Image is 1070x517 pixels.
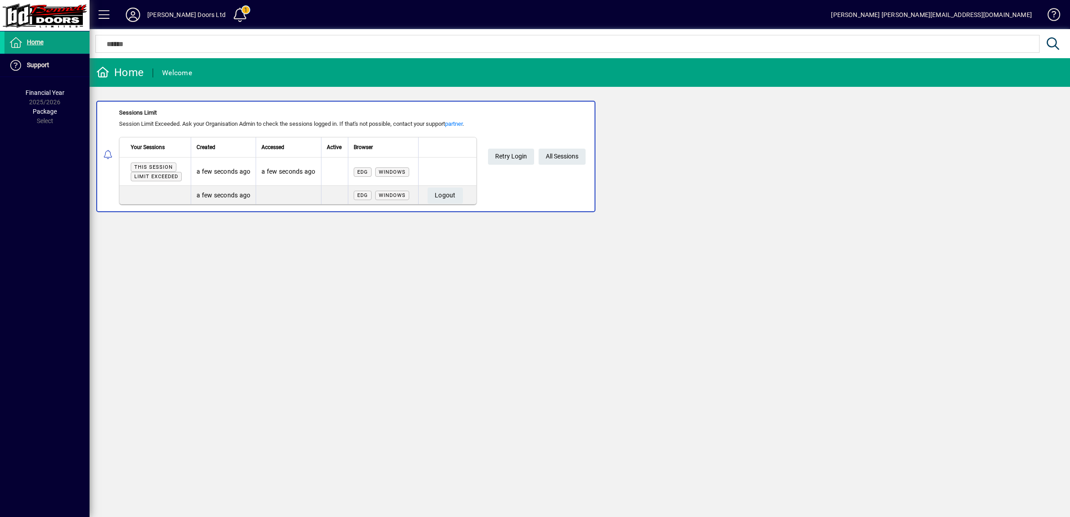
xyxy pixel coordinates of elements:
[539,149,586,165] a: All Sessions
[26,89,64,96] span: Financial Year
[357,169,368,175] span: Edg
[134,164,173,170] span: This session
[435,188,456,203] span: Logout
[191,158,256,186] td: a few seconds ago
[488,149,534,165] button: Retry Login
[131,142,165,152] span: Your Sessions
[354,142,373,152] span: Browser
[445,120,462,127] a: partner
[256,158,321,186] td: a few seconds ago
[162,66,192,80] div: Welcome
[1041,2,1059,31] a: Knowledge Base
[33,108,57,115] span: Package
[379,192,406,198] span: Windows
[379,169,406,175] span: Windows
[119,108,477,117] div: Sessions Limit
[327,142,342,152] span: Active
[27,38,43,46] span: Home
[261,142,284,152] span: Accessed
[134,174,178,179] span: Limit exceeded
[495,149,527,164] span: Retry Login
[90,101,1070,212] app-alert-notification-menu-item: Sessions Limit
[191,186,256,204] td: a few seconds ago
[197,142,215,152] span: Created
[147,8,226,22] div: [PERSON_NAME] Doors Ltd
[428,188,463,204] button: Logout
[119,120,477,128] div: Session Limit Exceeded. Ask your Organisation Admin to check the sessions logged in. If that's no...
[96,65,144,80] div: Home
[4,54,90,77] a: Support
[546,149,578,164] span: All Sessions
[119,7,147,23] button: Profile
[831,8,1032,22] div: [PERSON_NAME] [PERSON_NAME][EMAIL_ADDRESS][DOMAIN_NAME]
[27,61,49,68] span: Support
[357,192,368,198] span: Edg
